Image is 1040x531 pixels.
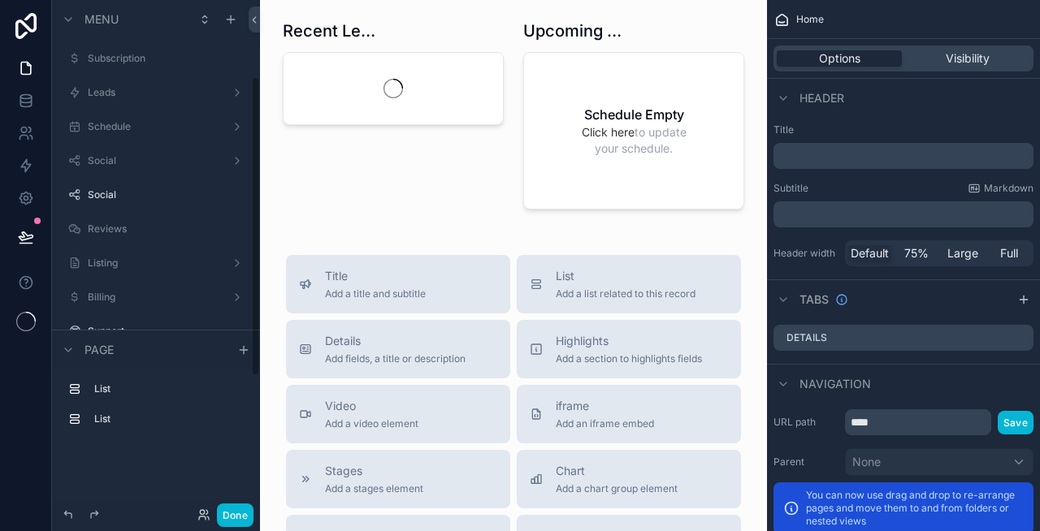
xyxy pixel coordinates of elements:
label: Support [88,325,247,338]
span: Full [1000,245,1018,261]
div: scrollable content [773,143,1033,169]
button: TitleAdd a title and subtitle [286,255,510,313]
span: Markdown [984,182,1033,195]
a: Markdown [968,182,1033,195]
label: Title [773,123,1033,136]
span: Add an iframe embed [556,417,654,430]
label: List [94,412,244,425]
button: DetailsAdd fields, a title or description [286,320,510,378]
span: Page [84,342,114,358]
span: Default [851,245,889,261]
label: Subtitle [773,182,808,195]
span: Home [796,13,824,26]
button: ListAdd a list related to this record [517,255,741,313]
span: Video [325,398,418,414]
button: StagesAdd a stages element [286,450,510,508]
label: Schedule [88,120,224,133]
span: Add a title and subtitle [325,287,426,300]
button: iframeAdd an iframe embed [517,385,741,443]
span: Title [325,268,426,284]
button: Done [217,503,253,527]
div: scrollable content [52,369,260,448]
span: None [852,454,881,470]
span: Header [799,90,844,106]
button: None [845,448,1033,476]
span: Large [947,245,978,261]
label: Details [786,331,827,344]
label: Billing [88,291,224,304]
label: Parent [773,455,838,468]
span: Add a video element [325,417,418,430]
label: Reviews [88,222,247,235]
div: scrollable content [773,201,1033,227]
span: Add fields, a title or description [325,352,466,365]
span: iframe [556,398,654,414]
label: Social [88,154,224,167]
span: Highlights [556,333,702,349]
span: List [556,268,695,284]
label: Header width [773,247,838,260]
label: List [94,382,244,395]
label: Subscription [88,52,247,65]
span: Add a chart group element [556,482,678,495]
label: URL path [773,416,838,429]
button: ChartAdd a chart group element [517,450,741,508]
span: Add a list related to this record [556,287,695,300]
span: Chart [556,463,678,479]
button: HighlightsAdd a section to highlights fields [517,320,741,378]
button: Save [998,411,1033,434]
span: Navigation [799,376,871,392]
label: Social [88,188,247,201]
label: Leads [88,86,224,99]
p: You can now use drag and drop to re-arrange pages and move them to and from folders or nested views [806,489,1024,528]
span: Add a section to highlights fields [556,352,702,365]
span: Options [819,50,860,67]
button: VideoAdd a video element [286,385,510,443]
span: Menu [84,11,119,28]
span: Stages [325,463,423,479]
label: Listing [88,257,224,270]
span: Details [325,333,466,349]
span: Visibility [946,50,990,67]
span: Tabs [799,291,829,308]
span: Add a stages element [325,482,423,495]
span: 75% [904,245,929,261]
